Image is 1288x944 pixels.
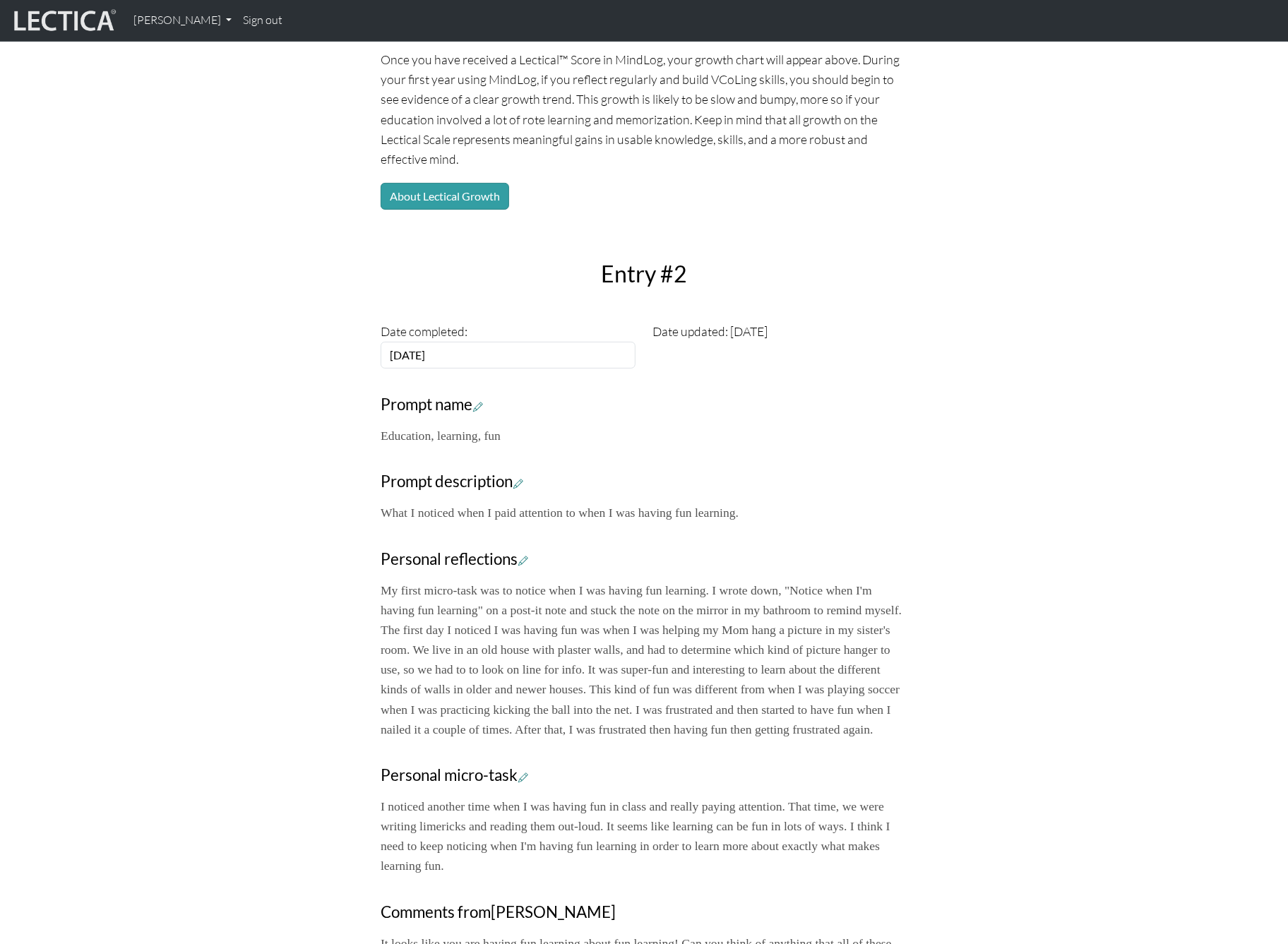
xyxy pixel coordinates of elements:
[381,472,907,491] h3: Prompt description
[381,183,509,210] button: About Lectical Growth
[381,766,907,785] h3: Personal micro-task
[11,7,117,34] img: lecticalive
[381,426,907,446] p: Education, learning, fun
[491,902,616,921] span: [PERSON_NAME]
[381,49,907,169] p: Once you have received a Lectical™ Score in MindLog, your growth chart will appear above. During ...
[237,6,288,35] a: Sign out
[381,395,907,414] h3: Prompt name
[381,580,907,739] p: My first micro-task was to notice when I was having fun learning. I wrote down, "Notice when I'm ...
[381,503,907,522] p: What I noticed when I paid attention to when I was having fun learning.
[381,796,907,876] p: I noticed another time when I was having fun in class and really paying attention. That time, we ...
[381,550,907,569] h3: Personal reflections
[381,321,467,341] label: Date completed:
[644,321,916,368] div: Date updated: [DATE]
[128,6,237,35] a: [PERSON_NAME]
[372,261,916,287] h2: Entry #2
[381,903,907,922] h3: Comments from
